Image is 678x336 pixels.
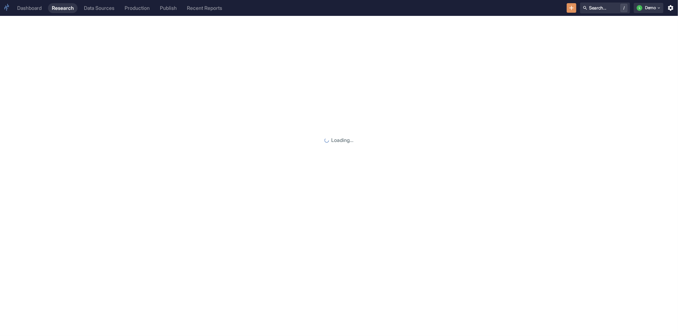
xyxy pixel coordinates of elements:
[183,3,226,13] a: Recent Reports
[567,3,577,13] button: New Resource
[332,137,354,144] p: Loading...
[17,5,42,11] div: Dashboard
[80,3,118,13] a: Data Sources
[121,3,154,13] a: Production
[187,5,222,11] div: Recent Reports
[634,3,663,13] button: LDemo
[48,3,78,13] a: Research
[160,5,177,11] div: Publish
[125,5,150,11] div: Production
[52,5,74,11] div: Research
[637,5,642,11] div: L
[84,5,114,11] div: Data Sources
[580,3,630,13] button: Search.../
[156,3,181,13] a: Publish
[13,3,45,13] a: Dashboard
